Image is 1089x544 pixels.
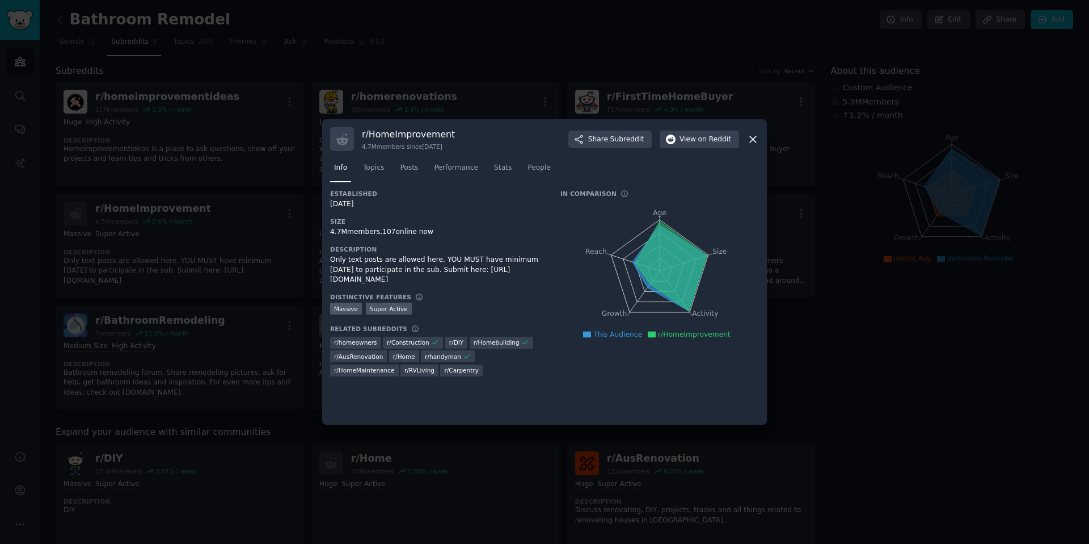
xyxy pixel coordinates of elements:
[396,159,422,182] a: Posts
[474,338,520,346] span: r/ Homebuilding
[568,131,652,149] button: ShareSubreddit
[400,163,418,173] span: Posts
[527,163,551,173] span: People
[334,366,395,374] span: r/ HomeMaintenance
[588,135,644,145] span: Share
[330,303,362,315] div: Massive
[330,255,544,285] div: Only text posts are allowed here. YOU MUST have minimum [DATE] to participate in the sub. Submit ...
[393,353,415,361] span: r/ Home
[444,366,478,374] span: r/ Carpentry
[330,217,544,225] h3: Size
[404,366,434,374] span: r/ RVLiving
[653,209,666,217] tspan: Age
[602,310,627,318] tspan: Growth
[363,163,384,173] span: Topics
[660,131,739,149] button: Viewon Reddit
[334,338,377,346] span: r/ homeowners
[658,330,731,338] span: r/HomeImprovement
[334,163,347,173] span: Info
[330,293,411,301] h3: Distinctive Features
[359,159,388,182] a: Topics
[610,135,644,145] span: Subreddit
[334,353,383,361] span: r/ AusRenovation
[330,190,544,198] h3: Established
[490,159,516,182] a: Stats
[330,159,351,182] a: Info
[434,163,478,173] span: Performance
[366,303,412,315] div: Super Active
[362,128,455,140] h3: r/ HomeImprovement
[524,159,555,182] a: People
[362,143,455,150] div: 4.7M members since [DATE]
[330,245,544,253] h3: Description
[330,325,407,333] h3: Related Subreddits
[585,248,607,256] tspan: Reach
[330,227,544,237] div: 4.7M members, 107 online now
[330,199,544,210] div: [DATE]
[494,163,512,173] span: Stats
[698,135,731,145] span: on Reddit
[560,190,617,198] h3: In Comparison
[449,338,463,346] span: r/ DIY
[425,353,461,361] span: r/ handyman
[693,310,719,318] tspan: Activity
[387,338,429,346] span: r/ Construction
[430,159,482,182] a: Performance
[593,330,642,338] span: This Audience
[679,135,731,145] span: View
[712,248,727,256] tspan: Size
